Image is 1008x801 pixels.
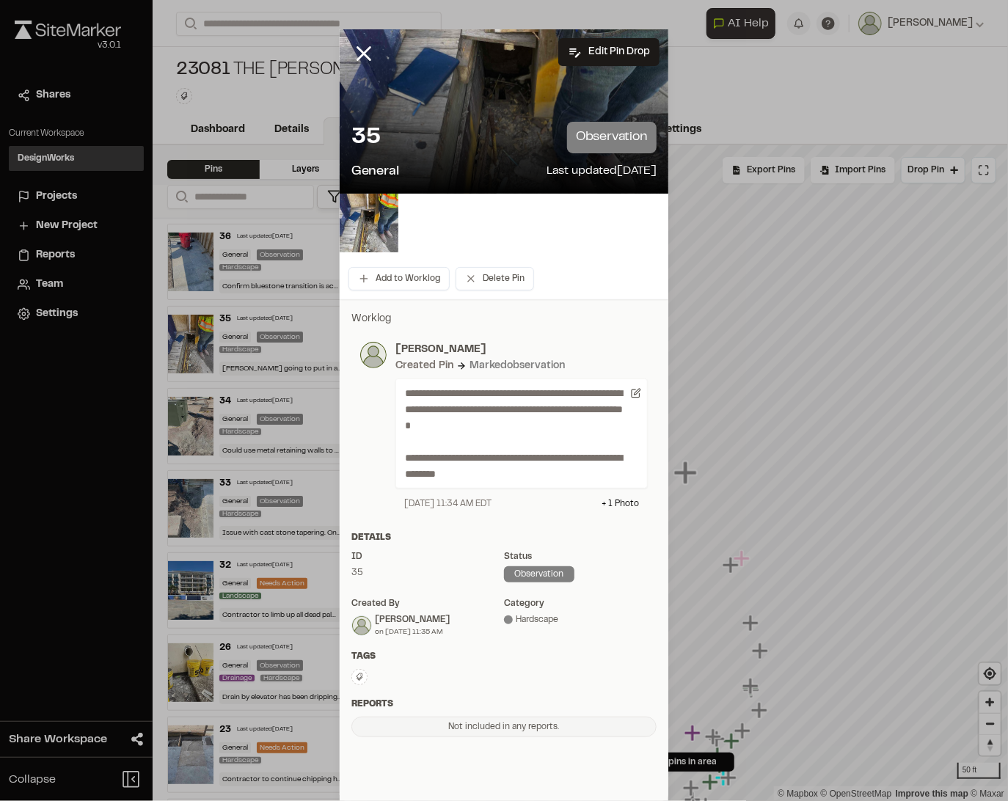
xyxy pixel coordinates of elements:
[504,566,574,582] div: observation
[351,162,399,182] p: General
[351,650,657,663] div: Tags
[351,123,380,153] p: 35
[351,311,657,327] p: Worklog
[456,267,534,290] button: Delete Pin
[567,122,657,153] p: observation
[351,717,657,737] div: Not included in any reports.
[375,613,450,626] div: [PERSON_NAME]
[395,358,453,374] div: Created Pin
[375,626,450,637] div: on [DATE] 11:35 AM
[352,616,371,635] img: Miles Holland
[404,497,492,511] div: [DATE] 11:34 AM EDT
[351,531,657,544] div: Details
[340,194,398,252] img: file
[547,162,657,182] p: Last updated [DATE]
[351,597,504,610] div: Created by
[395,342,648,358] p: [PERSON_NAME]
[351,550,504,563] div: ID
[351,669,368,685] button: Edit Tags
[504,597,657,610] div: category
[470,358,565,374] div: Marked observation
[348,267,450,290] button: Add to Worklog
[504,613,657,626] div: Hardscape
[504,550,657,563] div: Status
[351,566,504,579] div: 35
[602,497,639,511] div: + 1 Photo
[360,342,387,368] img: photo
[351,698,657,711] div: Reports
